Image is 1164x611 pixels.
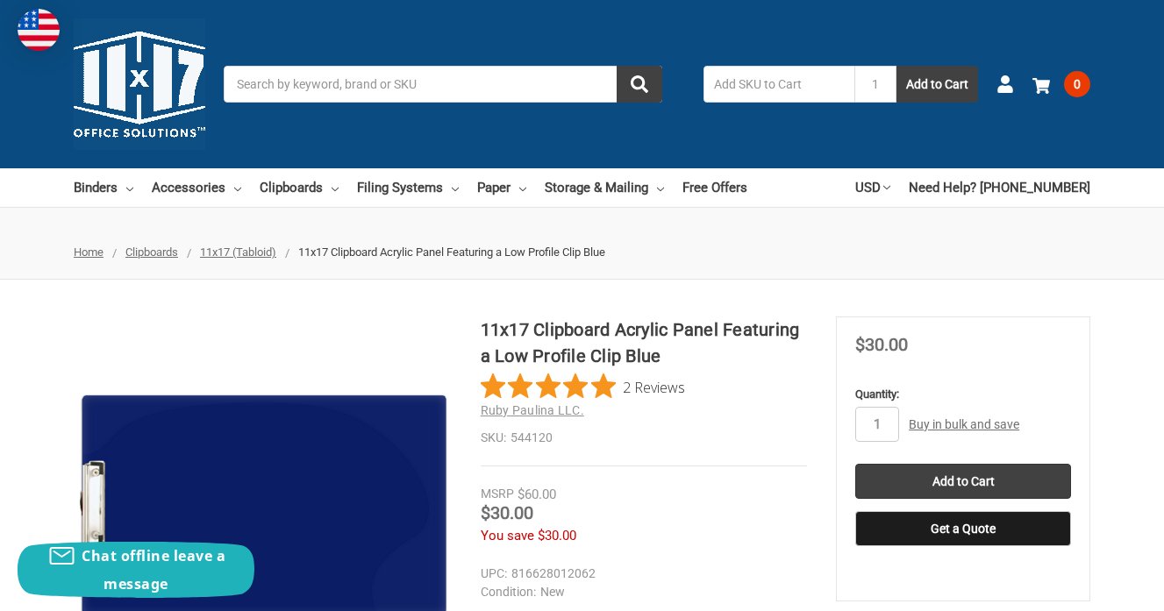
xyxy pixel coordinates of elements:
img: duty and tax information for United States [18,9,60,51]
a: Clipboards [260,168,339,207]
span: $60.00 [518,487,556,502]
button: Add to Cart [896,66,978,103]
a: 0 [1032,61,1090,107]
span: Chat offline leave a message [82,546,225,593]
dd: 544120 [481,429,808,447]
label: Quantity: [855,386,1071,403]
a: Need Help? [PHONE_NUMBER] [909,168,1090,207]
a: Filing Systems [357,168,459,207]
a: Free Offers [682,168,747,207]
dd: 816628012062 [481,565,800,583]
button: Get a Quote [855,511,1071,546]
dt: UPC: [481,565,507,583]
a: 11x17 (Tabloid) [200,245,276,259]
div: MSRP [481,485,514,503]
span: 0 [1064,71,1090,97]
a: Paper [477,168,526,207]
a: Clipboards [125,245,178,259]
button: Chat offline leave a message [18,542,254,598]
span: 11x17 Clipboard Acrylic Panel Featuring a Low Profile Clip Blue [298,245,605,259]
h1: 11x17 Clipboard Acrylic Panel Featuring a Low Profile Clip Blue [481,316,808,369]
a: Buy in bulk and save [909,417,1019,431]
span: $30.00 [538,528,576,544]
button: Rated 5 out of 5 stars from 2 reviews. Jump to reviews. [481,373,685,400]
span: You save [481,528,534,544]
input: Add to Cart [855,464,1071,499]
a: Ruby Paulina LLC. [481,403,584,417]
input: Add SKU to Cart [703,66,854,103]
a: Binders [74,168,133,207]
dt: SKU: [481,429,506,447]
a: USD [855,168,890,207]
dd: New [481,583,800,601]
span: $30.00 [481,502,533,523]
dt: Condition: [481,583,536,601]
a: Accessories [152,168,241,207]
a: Home [74,245,104,259]
input: Search by keyword, brand or SKU [224,66,662,103]
img: 11x17.com [74,18,205,150]
span: 2 Reviews [623,373,685,400]
span: $30.00 [855,334,908,355]
a: Storage & Mailing [545,168,664,207]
